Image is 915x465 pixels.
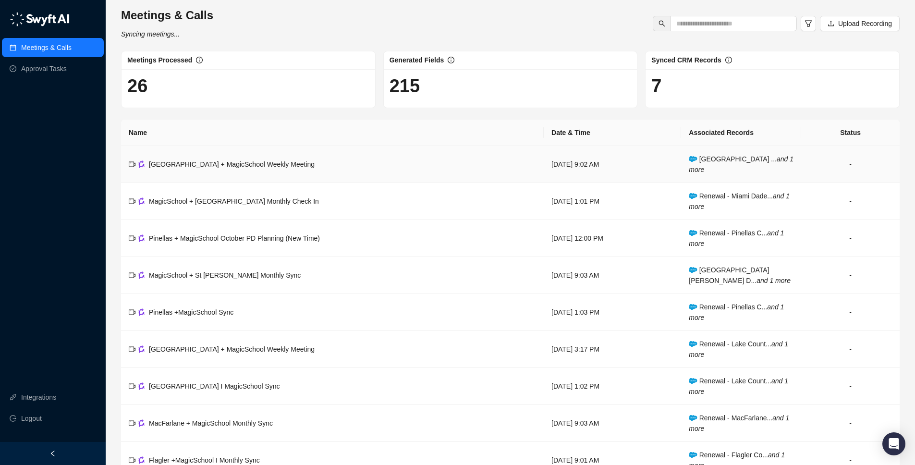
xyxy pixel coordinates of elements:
[129,161,135,168] span: video-camera
[10,12,70,26] img: logo-05li4sbe.png
[138,197,145,205] img: gong-Dwh8HbPa.png
[651,56,721,64] span: Synced CRM Records
[544,146,681,183] td: [DATE] 9:02 AM
[681,120,801,146] th: Associated Records
[196,57,203,63] span: info-circle
[49,450,56,457] span: left
[689,229,784,247] span: Renewal - Pinellas C...
[544,294,681,331] td: [DATE] 1:03 PM
[544,331,681,368] td: [DATE] 3:17 PM
[149,382,280,390] span: [GEOGRAPHIC_DATA] I MagicSchool Sync
[121,30,180,38] i: Syncing meetings...
[805,20,812,27] span: filter
[544,257,681,294] td: [DATE] 9:03 AM
[801,183,900,220] td: -
[121,8,213,23] h3: Meetings & Calls
[756,277,791,284] i: and 1 more
[129,457,135,464] span: video-camera
[149,419,273,427] span: MacFarlane + MagicSchool Monthly Sync
[390,56,444,64] span: Generated Fields
[801,220,900,257] td: -
[544,220,681,257] td: [DATE] 12:00 PM
[689,414,789,432] i: and 1 more
[544,405,681,442] td: [DATE] 9:03 AM
[138,419,145,427] img: gong-Dwh8HbPa.png
[689,340,788,358] span: Renewal - Lake Count...
[544,183,681,220] td: [DATE] 1:01 PM
[801,257,900,294] td: -
[725,57,732,63] span: info-circle
[129,383,135,390] span: video-camera
[801,120,900,146] th: Status
[127,56,192,64] span: Meetings Processed
[659,20,665,27] span: search
[882,432,905,455] div: Open Intercom Messenger
[21,388,56,407] a: Integrations
[801,405,900,442] td: -
[129,346,135,353] span: video-camera
[129,272,135,279] span: video-camera
[149,308,233,316] span: Pinellas +MagicSchool Sync
[689,192,790,210] span: Renewal - Miami Dade...
[21,38,72,57] a: Meetings & Calls
[129,309,135,316] span: video-camera
[838,18,892,29] span: Upload Recording
[801,294,900,331] td: -
[10,415,16,422] span: logout
[689,377,788,395] i: and 1 more
[21,59,67,78] a: Approval Tasks
[390,75,632,97] h1: 215
[149,197,319,205] span: MagicSchool + [GEOGRAPHIC_DATA] Monthly Check In
[149,271,301,279] span: MagicSchool + St [PERSON_NAME] Monthly Sync
[689,266,791,284] span: [GEOGRAPHIC_DATA][PERSON_NAME] D...
[689,155,793,173] i: and 1 more
[820,16,900,31] button: Upload Recording
[828,20,834,27] span: upload
[129,420,135,427] span: video-camera
[149,234,320,242] span: Pinellas + MagicSchool October PD Planning (New Time)
[129,235,135,242] span: video-camera
[138,271,145,279] img: gong-Dwh8HbPa.png
[689,303,784,321] span: Renewal - Pinellas C...
[138,345,145,353] img: gong-Dwh8HbPa.png
[448,57,454,63] span: info-circle
[138,160,145,168] img: gong-Dwh8HbPa.png
[801,368,900,405] td: -
[149,456,260,464] span: Flagler +MagicSchool I Monthly Sync
[544,120,681,146] th: Date & Time
[689,229,784,247] i: and 1 more
[138,234,145,242] img: gong-Dwh8HbPa.png
[801,331,900,368] td: -
[129,198,135,205] span: video-camera
[138,382,145,390] img: gong-Dwh8HbPa.png
[689,192,790,210] i: and 1 more
[149,160,315,168] span: [GEOGRAPHIC_DATA] + MagicSchool Weekly Meeting
[689,155,793,173] span: [GEOGRAPHIC_DATA] ...
[149,345,315,353] span: [GEOGRAPHIC_DATA] + MagicSchool Weekly Meeting
[138,308,145,316] img: gong-Dwh8HbPa.png
[544,368,681,405] td: [DATE] 1:02 PM
[801,146,900,183] td: -
[689,377,788,395] span: Renewal - Lake Count...
[689,303,784,321] i: and 1 more
[651,75,893,97] h1: 7
[21,409,42,428] span: Logout
[689,340,788,358] i: and 1 more
[127,75,369,97] h1: 26
[121,120,544,146] th: Name
[138,456,145,464] img: gong-Dwh8HbPa.png
[689,414,789,432] span: Renewal - MacFarlane...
